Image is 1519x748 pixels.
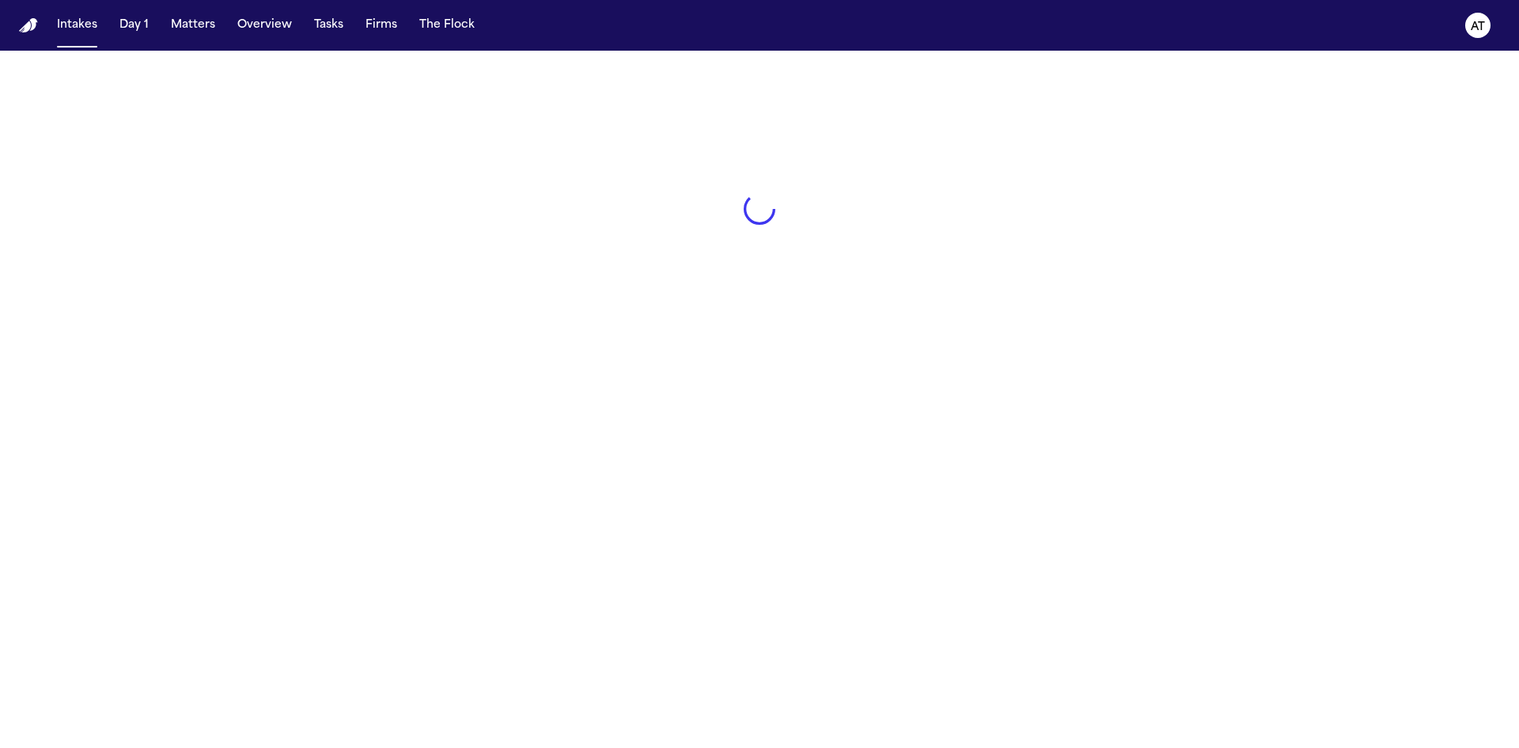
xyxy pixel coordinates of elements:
img: Finch Logo [19,18,38,33]
button: Firms [359,11,403,40]
button: Overview [231,11,298,40]
button: Day 1 [113,11,155,40]
button: Tasks [308,11,350,40]
button: Intakes [51,11,104,40]
button: The Flock [413,11,481,40]
button: Matters [165,11,222,40]
a: Home [19,18,38,33]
